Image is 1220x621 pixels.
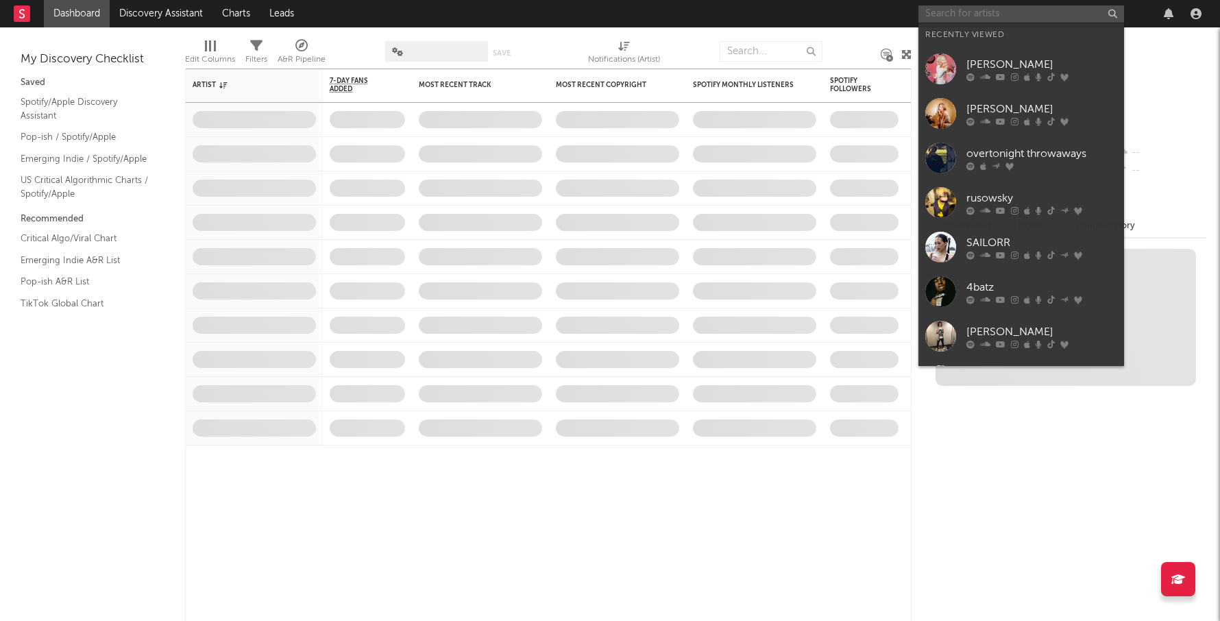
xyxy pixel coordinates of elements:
[918,5,1124,23] input: Search for artists
[918,180,1124,225] a: rusowsky
[21,173,151,201] a: US Critical Algorithmic Charts / Spotify/Apple
[278,34,326,74] div: A&R Pipeline
[21,95,151,123] a: Spotify/Apple Discovery Assistant
[245,34,267,74] div: Filters
[966,324,1117,340] div: [PERSON_NAME]
[925,27,1117,43] div: Recently Viewed
[21,274,151,289] a: Pop-ish A&R List
[493,49,511,57] button: Save
[193,81,295,89] div: Artist
[419,81,522,89] div: Most Recent Track
[21,211,164,228] div: Recommended
[966,234,1117,251] div: SAILORR
[966,56,1117,73] div: [PERSON_NAME]
[966,101,1117,117] div: [PERSON_NAME]
[21,51,164,68] div: My Discovery Checklist
[245,51,267,68] div: Filters
[21,231,151,246] a: Critical Algo/Viral Chart
[185,34,235,74] div: Edit Columns
[21,130,151,145] a: Pop-ish / Spotify/Apple
[185,51,235,68] div: Edit Columns
[21,151,151,167] a: Emerging Indie / Spotify/Apple
[918,91,1124,136] a: [PERSON_NAME]
[966,279,1117,295] div: 4batz
[693,81,796,89] div: Spotify Monthly Listeners
[21,296,151,311] a: TikTok Global Chart
[918,225,1124,269] a: SAILORR
[1115,144,1206,162] div: --
[21,253,151,268] a: Emerging Indie A&R List
[918,314,1124,358] a: [PERSON_NAME]
[330,77,385,93] span: 7-Day Fans Added
[966,145,1117,162] div: overtonight throwaways
[21,75,164,91] div: Saved
[278,51,326,68] div: A&R Pipeline
[966,190,1117,206] div: rusowsky
[918,136,1124,180] a: overtonight throwaways
[918,358,1124,403] a: Fen
[720,41,822,62] input: Search...
[918,269,1124,314] a: 4batz
[556,81,659,89] div: Most Recent Copyright
[1115,162,1206,180] div: --
[588,34,660,74] div: Notifications (Artist)
[918,47,1124,91] a: [PERSON_NAME]
[830,77,878,93] div: Spotify Followers
[588,51,660,68] div: Notifications (Artist)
